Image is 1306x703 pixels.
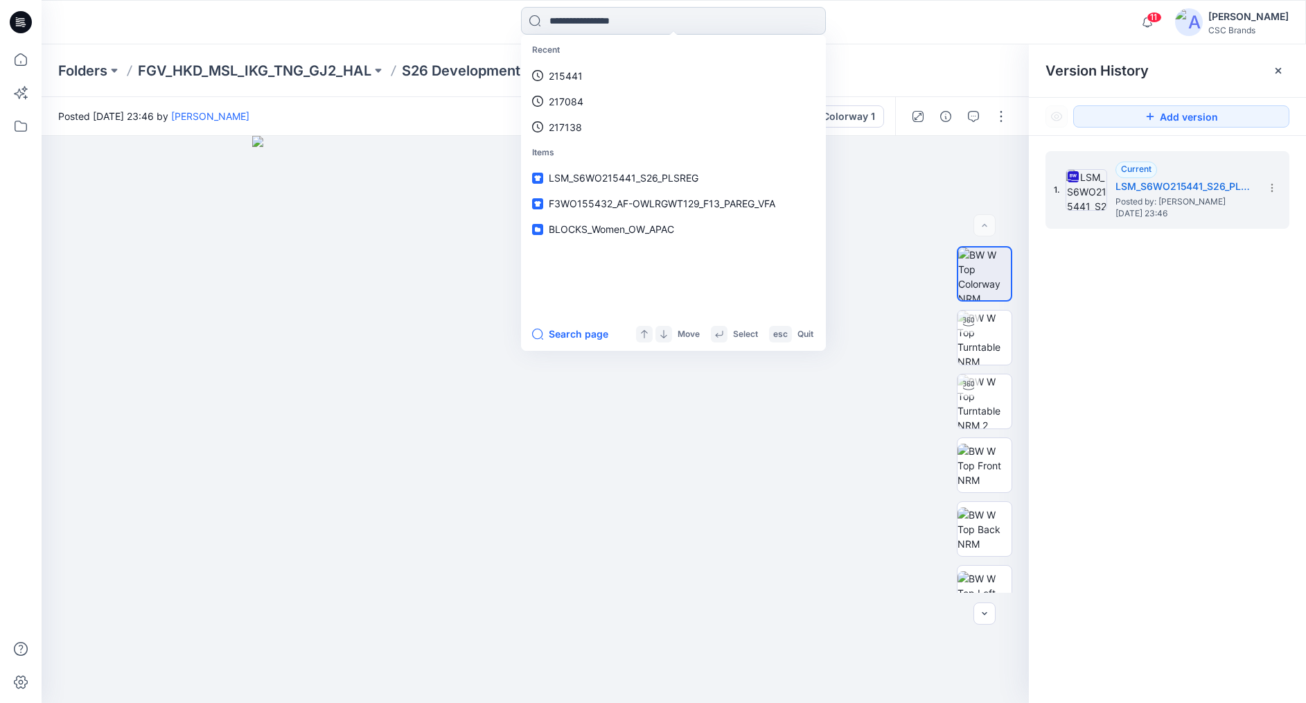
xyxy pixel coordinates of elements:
[524,165,823,191] a: LSM_S6WO215441_S26_PLSREG
[1066,169,1107,211] img: LSM_S6WO215441_S26_PLSREG_VP1
[822,109,875,124] div: Colorway 1
[524,191,823,216] a: F3WO155432_AF-OWLRGWT129_F13_PAREG_VFA
[1054,184,1060,196] span: 1.
[549,198,775,209] span: F3WO155432_AF-OWLRGWT129_F13_PAREG_VFA
[958,374,1012,428] img: BW W Top Turntable NRM 2
[524,140,823,166] p: Items
[138,61,371,80] a: FGV_HKD_MSL_IKG_TNG_GJ2_HAL
[797,327,813,342] p: Quit
[402,61,520,80] a: S26 Development
[524,114,823,140] a: 217138
[1208,25,1289,35] div: CSC Brands
[58,61,107,80] a: Folders
[935,105,957,128] button: Details
[1115,209,1254,218] span: [DATE] 23:46
[171,110,249,122] a: [PERSON_NAME]
[958,507,1012,551] img: BW W Top Back NRM
[532,326,608,342] button: Search page
[549,120,582,134] p: 217138
[1115,178,1254,195] h5: LSM_S6WO215441_S26_PLSREG_VP1
[1045,105,1068,128] button: Show Hidden Versions
[1073,105,1289,128] button: Add version
[798,105,884,128] button: Colorway 1
[958,248,1011,300] img: BW W Top Colorway NRM
[524,216,823,242] a: BLOCKS_Women_OW_APAC
[1147,12,1162,23] span: 11
[549,172,698,184] span: LSM_S6WO215441_S26_PLSREG
[773,327,788,342] p: esc
[1045,62,1149,79] span: Version History
[1175,8,1203,36] img: avatar
[524,89,823,114] a: 217084
[958,571,1012,615] img: BW W Top Left NRM
[1273,65,1284,76] button: Close
[958,311,1012,365] img: BW W Top Turntable NRM
[1208,8,1289,25] div: [PERSON_NAME]
[524,63,823,89] a: 215441
[524,37,823,63] p: Recent
[1115,195,1254,209] span: Posted by: Wendy Song
[678,327,700,342] p: Move
[549,69,583,83] p: 215441
[733,327,758,342] p: Select
[1121,164,1151,174] span: Current
[549,94,583,109] p: 217084
[958,444,1012,487] img: BW W Top Front NRM
[58,109,249,123] span: Posted [DATE] 23:46 by
[252,136,819,703] img: eyJhbGciOiJIUzI1NiIsImtpZCI6IjAiLCJzbHQiOiJzZXMiLCJ0eXAiOiJKV1QifQ.eyJkYXRhIjp7InR5cGUiOiJzdG9yYW...
[549,223,674,235] span: BLOCKS_Women_OW_APAC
